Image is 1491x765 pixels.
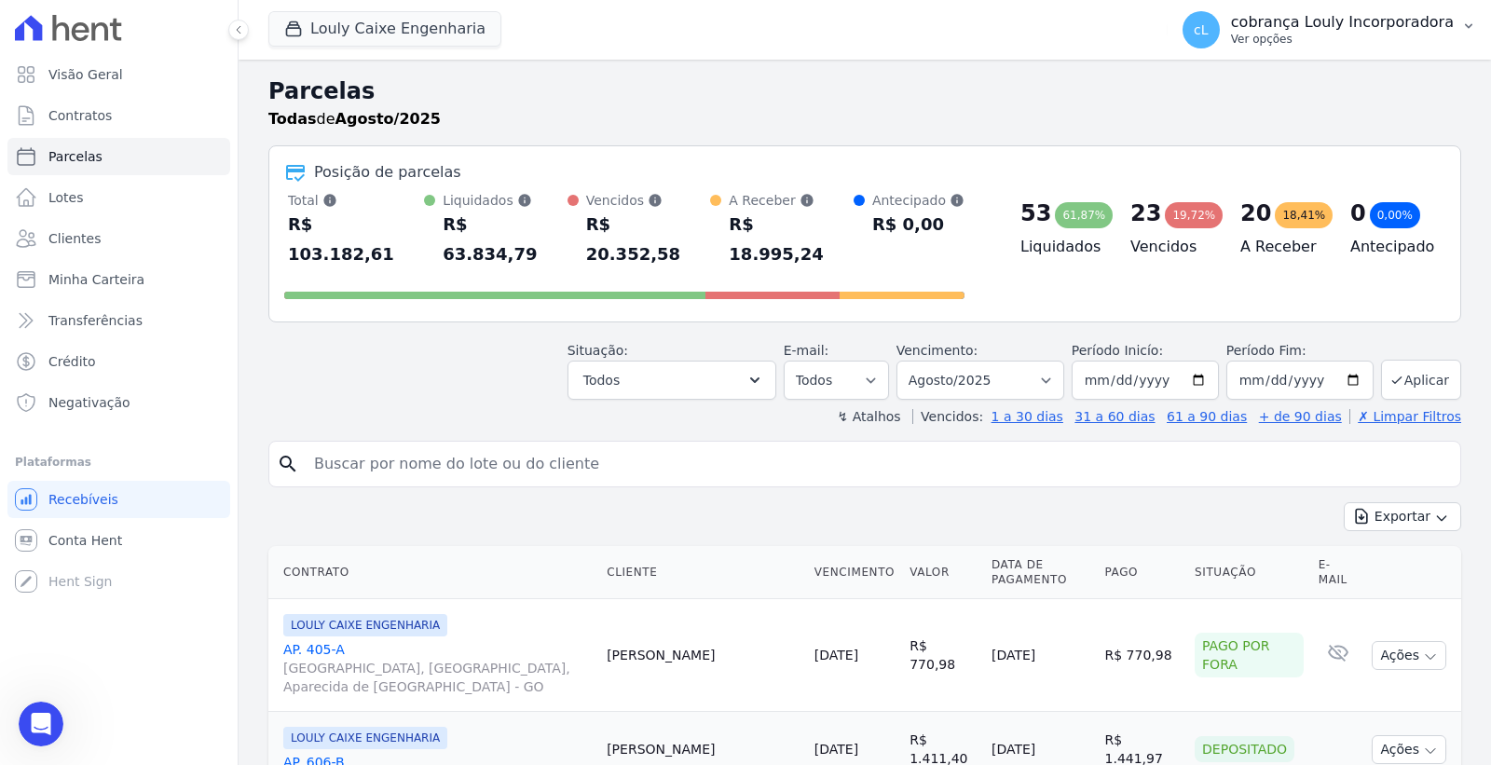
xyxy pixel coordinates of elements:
[15,73,306,214] div: Você receberá respostas aqui e no seu e-mail:✉️[EMAIL_ADDRESS][DOMAIN_NAME]Nosso tempo de respost...
[7,481,230,518] a: Recebíveis
[1372,735,1446,764] button: Ações
[314,161,461,184] div: Posição de parcelas
[292,7,327,43] button: Início
[30,84,291,157] div: Você receberá respostas aqui e no seu e-mail: ✉️
[568,361,776,400] button: Todos
[912,409,983,424] label: Vencidos:
[283,640,592,696] a: AP. 405-A[GEOGRAPHIC_DATA], [GEOGRAPHIC_DATA], Aparecida de [GEOGRAPHIC_DATA] - GO
[1130,236,1211,258] h4: Vencidos
[288,191,424,210] div: Total
[1187,546,1311,599] th: Situação
[7,261,230,298] a: Minha Carteira
[1231,13,1454,32] p: cobrança Louly Incorporadora
[1275,202,1333,228] div: 18,41%
[283,659,592,696] span: [GEOGRAPHIC_DATA], [GEOGRAPHIC_DATA], Aparecida de [GEOGRAPHIC_DATA] - GO
[15,327,306,513] div: Olá, bom dia!Estou bem e você?Por enquanto não há um prazo final, mas estamos orientando os clien...
[111,239,343,258] div: Tem prazo para fazer essa reunião?
[30,356,291,502] div: Estou bem e você? Por enquanto não há um prazo final, mas estamos orientando os clientes a agenda...
[1098,599,1188,712] td: R$ 770,98
[15,73,358,229] div: Operator diz…
[896,343,978,358] label: Vencimento:
[268,11,501,47] button: Louly Caixe Engenharia
[814,648,858,663] a: [DATE]
[96,228,358,269] div: Tem prazo para fazer essa reunião?
[48,229,101,248] span: Clientes
[1098,546,1188,599] th: Pago
[30,121,178,155] b: [EMAIL_ADDRESS][DOMAIN_NAME]
[837,409,900,424] label: ↯ Atalhos
[15,228,358,284] div: cobrança diz…
[7,522,230,559] a: Conta Hent
[1168,4,1491,56] button: cL cobrança Louly Incorporadora Ver opções
[1350,198,1366,228] div: 0
[48,106,112,125] span: Contratos
[1311,546,1365,599] th: E-mail
[984,546,1098,599] th: Data de Pagamento
[48,531,122,550] span: Conta Hent
[107,290,157,303] b: Adriane
[1344,502,1461,531] button: Exportar
[7,220,230,257] a: Clientes
[1195,736,1294,762] div: Depositado
[1020,198,1051,228] div: 53
[1130,198,1161,228] div: 23
[48,147,103,166] span: Parcelas
[268,108,441,130] p: de
[7,302,230,339] a: Transferências
[279,540,343,558] div: Obrigada.
[729,210,854,269] div: R$ 18.995,24
[1072,343,1163,358] label: Período Inicío:
[1231,32,1454,47] p: Ver opções
[90,18,157,32] h1: Operator
[268,546,599,599] th: Contrato
[335,110,441,128] strong: Agosto/2025
[7,384,230,421] a: Negativação
[443,191,568,210] div: Liquidados
[1259,409,1342,424] a: + de 90 dias
[283,614,447,636] span: LOULY CAIXE ENGENHARIA
[15,528,358,584] div: cobrança diz…
[48,311,143,330] span: Transferências
[7,56,230,93] a: Visão Geral
[89,610,103,625] button: Upload do anexo
[268,110,317,128] strong: Todas
[48,490,118,509] span: Recebíveis
[872,191,964,210] div: Antecipado
[1226,341,1374,361] label: Período Fim:
[568,343,628,358] label: Situação:
[586,191,711,210] div: Vencidos
[320,603,349,633] button: Enviar uma mensagem
[268,75,1461,108] h2: Parcelas
[1020,236,1101,258] h4: Liquidados
[15,284,358,327] div: Adriane diz…
[1349,409,1461,424] a: ✗ Limpar Filtros
[283,727,447,749] span: LOULY CAIXE ENGENHARIA
[984,599,1098,712] td: [DATE]
[30,166,291,202] div: Nosso tempo de resposta habitual 🕒
[599,546,807,599] th: Cliente
[48,188,84,207] span: Lotes
[1370,202,1420,228] div: 0,00%
[277,453,299,475] i: search
[29,610,44,625] button: Selecionador de Emoji
[1165,202,1223,228] div: 19,72%
[1350,236,1430,258] h4: Antecipado
[1240,236,1320,258] h4: A Receber
[872,210,964,239] div: R$ 0,00
[48,393,130,412] span: Negativação
[599,599,807,712] td: [PERSON_NAME]
[902,546,984,599] th: Valor
[1194,23,1209,36] span: cL
[48,65,123,84] span: Visão Geral
[327,7,361,41] div: Fechar
[814,742,858,757] a: [DATE]
[7,179,230,216] a: Lotes
[902,599,984,712] td: R$ 770,98
[784,343,829,358] label: E-mail:
[12,7,48,43] button: go back
[1240,198,1271,228] div: 20
[729,191,854,210] div: A Receber
[583,369,620,391] span: Todos
[7,97,230,134] a: Contratos
[19,702,63,746] iframe: Intercom live chat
